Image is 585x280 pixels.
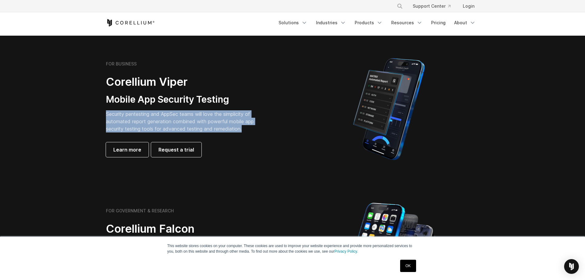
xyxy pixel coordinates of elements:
[343,55,435,163] img: Corellium MATRIX automated report on iPhone showing app vulnerability test results across securit...
[388,17,426,28] a: Resources
[106,61,137,67] h6: FOR BUSINESS
[450,17,479,28] a: About
[106,110,263,132] p: Security pentesting and AppSec teams will love the simplicity of automated report generation comb...
[564,259,579,274] div: Open Intercom Messenger
[394,1,405,12] button: Search
[106,94,263,105] h3: Mobile App Security Testing
[351,17,386,28] a: Products
[389,1,479,12] div: Navigation Menu
[275,17,311,28] a: Solutions
[427,17,449,28] a: Pricing
[106,222,278,236] h2: Corellium Falcon
[106,19,155,26] a: Corellium Home
[151,142,201,157] a: Request a trial
[458,1,479,12] a: Login
[167,243,418,254] p: This website stores cookies on your computer. These cookies are used to improve your website expe...
[408,1,455,12] a: Support Center
[312,17,350,28] a: Industries
[106,142,149,157] a: Learn more
[106,208,174,214] h6: FOR GOVERNMENT & RESEARCH
[275,17,479,28] div: Navigation Menu
[113,146,141,153] span: Learn more
[158,146,194,153] span: Request a trial
[334,249,358,254] a: Privacy Policy.
[400,260,416,272] a: OK
[106,75,263,89] h2: Corellium Viper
